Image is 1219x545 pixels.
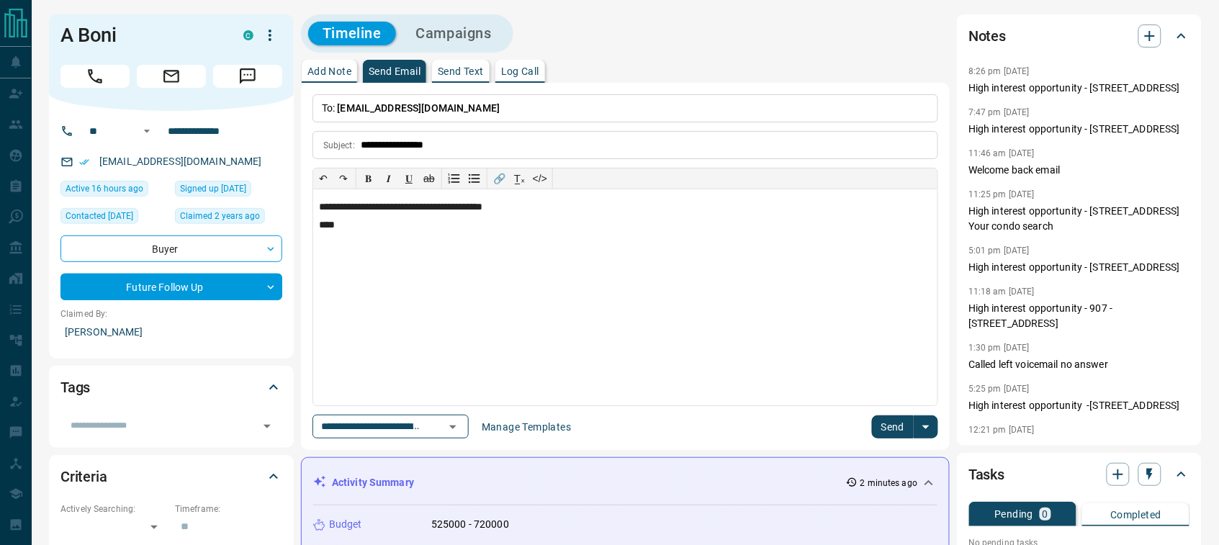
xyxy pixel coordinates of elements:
[968,246,1030,256] p: 5:01 pm [DATE]
[490,168,510,189] button: 🔗
[860,477,917,490] p: 2 minutes ago
[329,517,362,532] p: Budget
[60,235,282,262] div: Buyer
[968,66,1030,76] p: 8:26 pm [DATE]
[968,357,1190,372] p: Called left voicemail no answer
[60,376,90,399] h2: Tags
[60,208,168,228] div: Tue Mar 07 2023
[968,148,1035,158] p: 11:46 am [DATE]
[968,384,1030,394] p: 5:25 pm [DATE]
[379,168,399,189] button: 𝑰
[332,475,414,490] p: Activity Summary
[359,168,379,189] button: 𝐁
[872,415,939,438] div: split button
[175,503,282,515] p: Timeframe:
[968,343,1030,353] p: 1:30 pm [DATE]
[968,189,1035,199] p: 11:25 pm [DATE]
[180,181,246,196] span: Signed up [DATE]
[444,168,464,189] button: Numbered list
[60,459,282,494] div: Criteria
[464,168,485,189] button: Bullet list
[60,503,168,515] p: Actively Searching:
[257,416,277,436] button: Open
[968,19,1190,53] div: Notes
[872,415,914,438] button: Send
[968,425,1035,435] p: 12:21 pm [DATE]
[137,65,206,88] span: Email
[307,66,351,76] p: Add Note
[175,181,282,201] div: Tue Feb 28 2023
[338,102,500,114] span: [EMAIL_ADDRESS][DOMAIN_NAME]
[66,209,133,223] span: Contacted [DATE]
[333,168,354,189] button: ↷
[66,181,143,196] span: Active 16 hours ago
[968,260,1190,275] p: High interest opportunity - [STREET_ADDRESS]
[968,287,1035,297] p: 11:18 am [DATE]
[968,457,1190,492] div: Tasks
[99,156,262,167] a: [EMAIL_ADDRESS][DOMAIN_NAME]
[399,168,419,189] button: 𝐔
[510,168,530,189] button: T̲ₓ
[405,173,413,184] span: 𝐔
[60,181,168,201] div: Mon Aug 11 2025
[473,415,580,438] button: Manage Templates
[501,66,539,76] p: Log Call
[431,517,509,532] p: 525000 - 720000
[308,22,396,45] button: Timeline
[443,417,463,437] button: Open
[968,81,1190,96] p: High interest opportunity - [STREET_ADDRESS]
[60,370,282,405] div: Tags
[438,66,484,76] p: Send Text
[323,139,355,152] p: Subject:
[968,122,1190,137] p: High interest opportunity - [STREET_ADDRESS]
[243,30,253,40] div: condos.ca
[968,463,1004,486] h2: Tasks
[419,168,439,189] button: ab
[79,157,89,167] svg: Email Verified
[313,469,937,496] div: Activity Summary2 minutes ago
[213,65,282,88] span: Message
[60,24,222,47] h1: A Boni
[138,122,156,140] button: Open
[312,94,938,122] p: To:
[60,320,282,344] p: [PERSON_NAME]
[175,208,282,228] div: Tue Feb 28 2023
[180,209,260,223] span: Claimed 2 years ago
[968,24,1006,48] h2: Notes
[968,107,1030,117] p: 7:47 pm [DATE]
[60,65,130,88] span: Call
[530,168,550,189] button: </>
[968,301,1190,331] p: High interest opportunity - 907 - [STREET_ADDRESS]
[423,173,435,184] s: ab
[60,274,282,300] div: Future Follow Up
[402,22,506,45] button: Campaigns
[313,168,333,189] button: ↶
[968,204,1190,234] p: High interest opportunity - [STREET_ADDRESS] Your condo search
[60,465,107,488] h2: Criteria
[369,66,420,76] p: Send Email
[968,398,1190,413] p: High interest opportunity -[STREET_ADDRESS]
[968,163,1190,178] p: Welcome back email
[60,307,282,320] p: Claimed By:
